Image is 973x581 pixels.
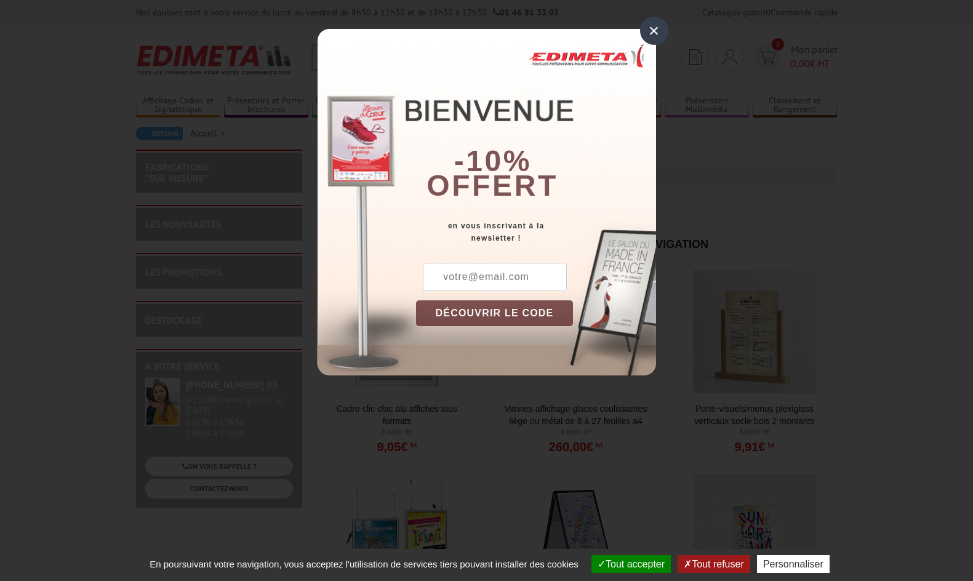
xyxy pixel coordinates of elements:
[757,555,830,573] button: Personnaliser (fenêtre modale)
[591,555,671,573] button: Tout accepter
[640,17,668,45] div: ×
[416,300,574,326] button: DÉCOUVRIR LE CODE
[423,263,567,291] input: votre@email.com
[426,169,558,202] font: offert
[143,559,585,569] span: En poursuivant votre navigation, vous acceptez l'utilisation de services tiers pouvant installer ...
[678,555,750,573] button: Tout refuser
[454,145,532,177] b: -10%
[416,220,656,244] div: en vous inscrivant à la newsletter !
